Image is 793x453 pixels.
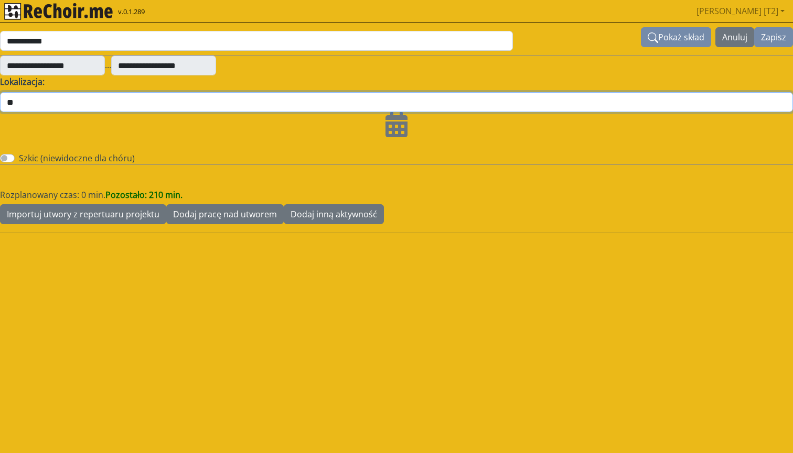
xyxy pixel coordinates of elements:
[4,3,113,20] img: rekłajer mi
[166,204,284,224] button: Dodaj pracę nad utworem
[118,7,145,17] span: v.0.1.289
[648,32,658,43] svg: search
[715,27,754,47] button: Anuluj
[105,189,183,201] span: Pozostało: 210 min.
[641,27,711,47] button: searchPokaż skład
[754,27,793,47] button: Zapisz
[284,204,384,224] button: Dodaj inną aktywność
[19,152,135,164] label: Szkic (niewidoczne dla chóru)
[692,1,789,21] a: [PERSON_NAME] [T2]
